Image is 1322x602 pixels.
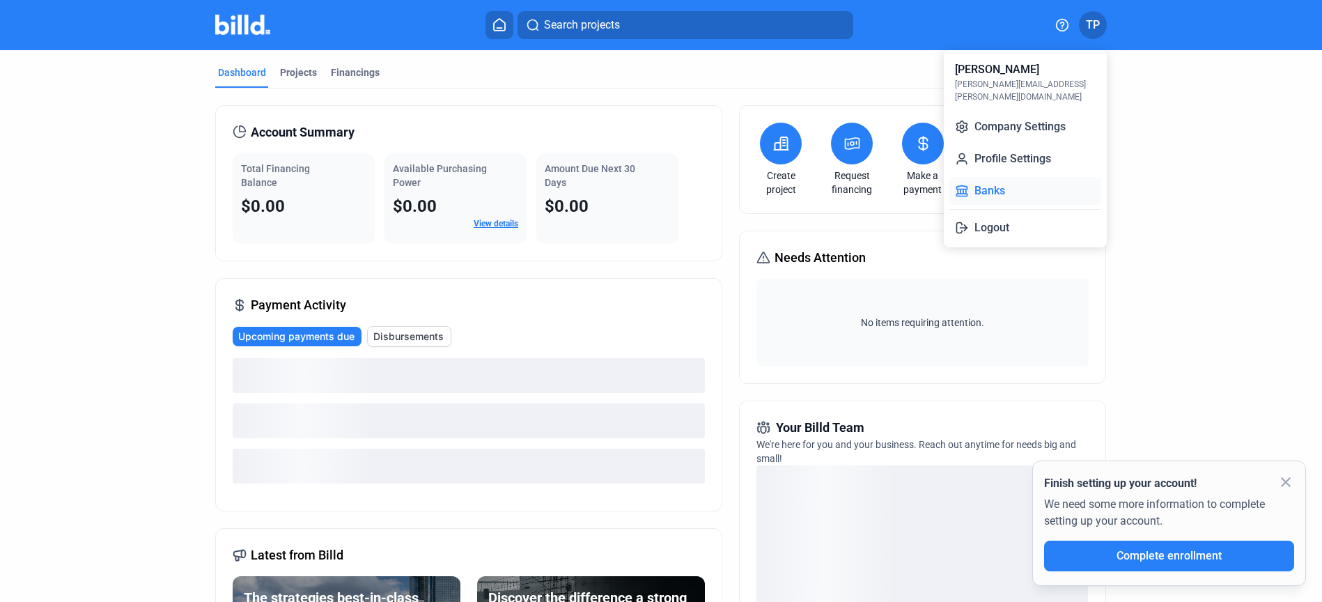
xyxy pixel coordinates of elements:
[949,177,1101,205] button: Banks
[949,113,1101,141] button: Company Settings
[955,78,1096,103] div: [PERSON_NAME][EMAIL_ADDRESS][PERSON_NAME][DOMAIN_NAME]
[949,145,1101,173] button: Profile Settings
[949,214,1101,242] button: Logout
[955,61,1039,78] div: [PERSON_NAME]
